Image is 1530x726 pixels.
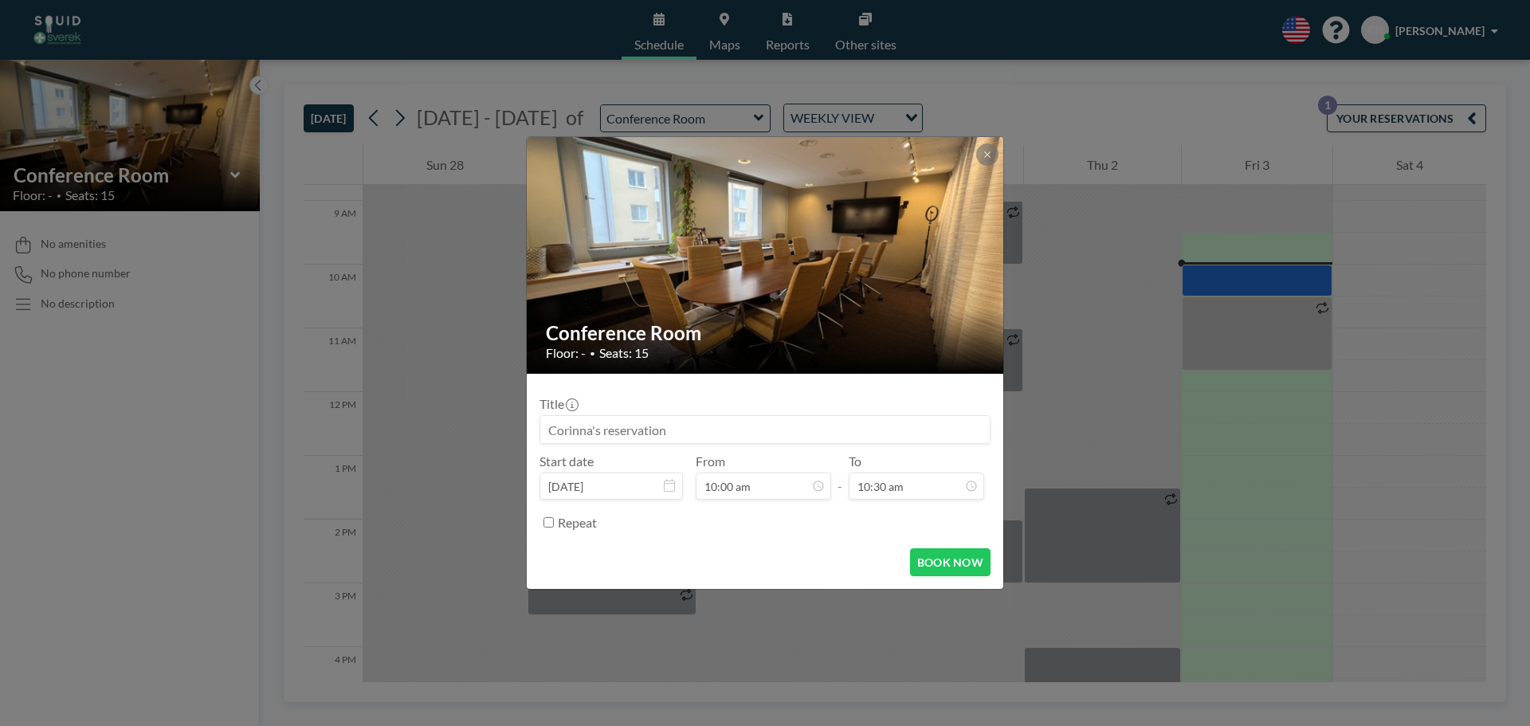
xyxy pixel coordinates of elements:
span: Seats: 15 [599,345,649,361]
label: From [696,453,725,469]
label: Title [539,396,577,412]
h2: Conference Room [546,321,986,345]
img: 537.JPG [527,76,1005,434]
label: Start date [539,453,594,469]
input: Corinna's reservation [540,416,990,443]
button: BOOK NOW [910,548,991,576]
span: Floor: - [546,345,586,361]
span: - [838,459,842,494]
span: • [590,347,595,359]
label: Repeat [558,515,597,531]
label: To [849,453,861,469]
